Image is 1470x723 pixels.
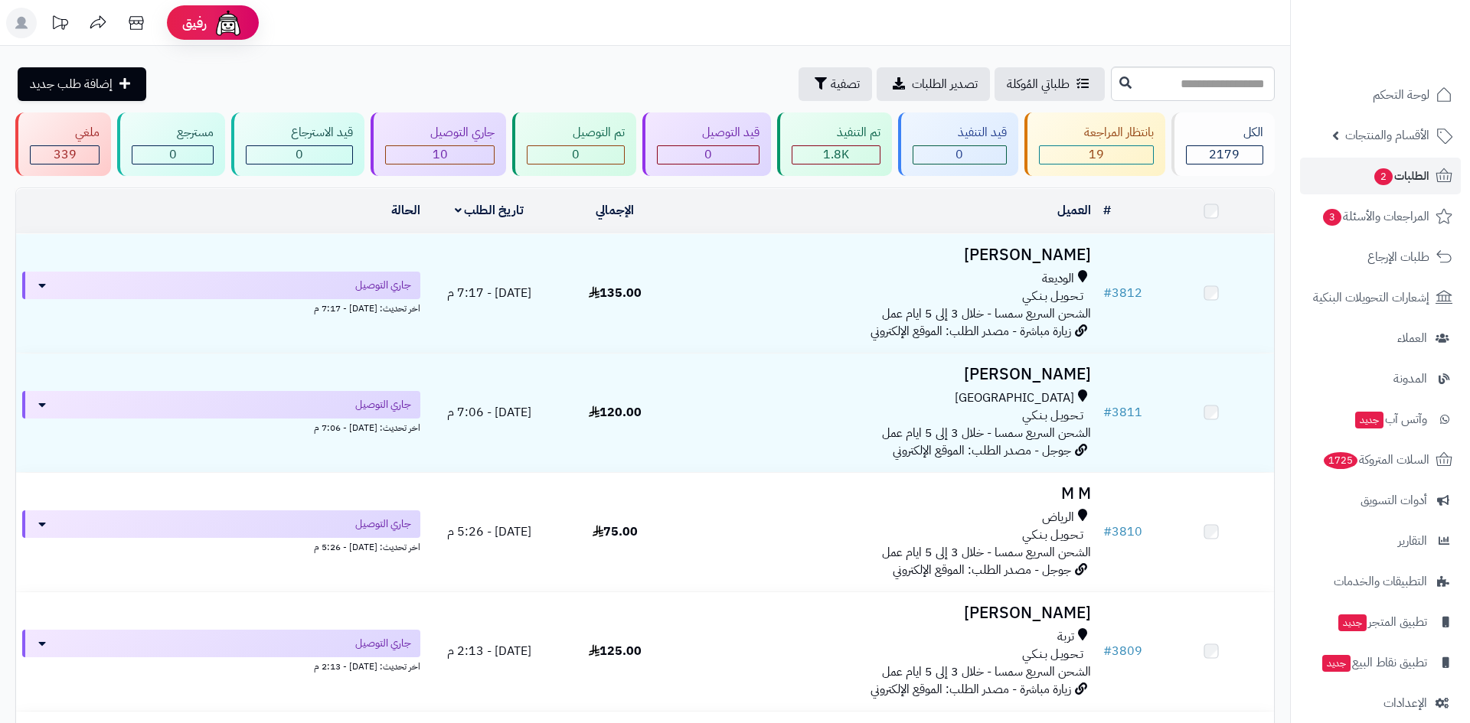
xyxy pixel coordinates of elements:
span: 125.00 [589,642,642,660]
div: تم التنفيذ [792,124,880,142]
span: الشحن السريع سمسا - خلال 3 إلى 5 ايام عمل [882,543,1091,562]
span: 2 [1374,168,1393,185]
div: 1811 [792,146,880,164]
span: 10 [433,145,448,164]
a: إضافة طلب جديد [18,67,146,101]
span: جديد [1322,655,1351,672]
a: تطبيق المتجرجديد [1300,604,1461,640]
span: 135.00 [589,284,642,302]
a: # [1103,201,1111,220]
a: المدونة [1300,360,1461,397]
a: المراجعات والأسئلة3 [1300,198,1461,235]
span: جوجل - مصدر الطلب: الموقع الإلكتروني [893,441,1071,460]
div: 0 [247,146,352,164]
span: الأقسام والمنتجات [1345,125,1429,146]
a: تم التنفيذ 1.8K [774,112,895,176]
a: الطلبات2 [1300,158,1461,194]
span: [DATE] - 7:17 م [447,284,531,302]
span: 2179 [1209,145,1240,164]
a: تطبيق نقاط البيعجديد [1300,644,1461,681]
a: ملغي 339 [12,112,114,176]
div: اخر تحديث: [DATE] - 5:26 م [22,538,420,554]
span: 75.00 [593,523,638,541]
a: وآتس آبجديد [1300,401,1461,438]
span: زيارة مباشرة - مصدر الطلب: الموقع الإلكتروني [871,322,1071,340]
span: الشحن السريع سمسا - خلال 3 إلى 5 ايام عمل [882,663,1091,681]
div: قيد التنفيذ [913,124,1007,142]
a: تم التوصيل 0 [509,112,639,176]
span: المراجعات والأسئلة [1321,206,1429,227]
span: إضافة طلب جديد [30,75,113,93]
span: تطبيق المتجر [1337,611,1427,633]
h3: M M [684,485,1091,503]
a: إشعارات التحويلات البنكية [1300,279,1461,316]
span: تـحـويـل بـنـكـي [1022,646,1083,663]
span: رفيق [182,14,207,32]
span: تربة [1057,628,1074,646]
span: الطلبات [1373,165,1429,187]
div: 0 [528,146,623,164]
a: طلباتي المُوكلة [995,67,1105,101]
span: 1.8K [823,145,849,164]
a: مسترجع 0 [114,112,228,176]
div: 19 [1040,146,1153,164]
span: زيارة مباشرة - مصدر الطلب: الموقع الإلكتروني [871,680,1071,699]
span: التقارير [1398,530,1427,552]
div: اخر تحديث: [DATE] - 7:06 م [22,418,420,435]
div: 10 [386,146,494,164]
span: [DATE] - 2:13 م [447,642,531,660]
div: بانتظار المراجعة [1039,124,1154,142]
span: 3 [1323,209,1341,226]
a: تصدير الطلبات [877,67,990,101]
a: جاري التوصيل 10 [367,112,509,176]
span: طلبات الإرجاع [1367,246,1429,268]
a: طلبات الإرجاع [1300,239,1461,275]
span: [DATE] - 7:06 م [447,403,531,422]
span: # [1103,284,1112,302]
span: [GEOGRAPHIC_DATA] [955,389,1074,407]
span: [DATE] - 5:26 م [447,523,531,541]
div: الكل [1186,124,1263,142]
a: السلات المتروكة1725 [1300,441,1461,478]
div: 0 [132,146,213,164]
a: تاريخ الطلب [455,201,524,220]
span: التطبيقات والخدمات [1334,571,1427,592]
div: تم التوصيل [527,124,624,142]
button: تصفية [799,67,872,101]
span: # [1103,642,1112,660]
a: #3811 [1103,403,1142,422]
span: جاري التوصيل [355,397,411,412]
a: #3812 [1103,284,1142,302]
span: جاري التوصيل [355,516,411,532]
img: ai-face.png [213,8,243,38]
span: جاري التوصيل [355,636,411,651]
a: قيد الاسترجاع 0 [228,112,367,176]
span: الشحن السريع سمسا - خلال 3 إلى 5 ايام عمل [882,305,1091,323]
span: تصدير الطلبات [912,75,978,93]
span: # [1103,403,1112,422]
span: أدوات التسويق [1361,490,1427,511]
span: 339 [54,145,77,164]
span: 0 [169,145,177,164]
span: تصفية [831,75,860,93]
span: 1725 [1324,452,1357,469]
a: التقارير [1300,523,1461,559]
span: جديد [1355,412,1383,428]
span: جاري التوصيل [355,278,411,293]
div: اخر تحديث: [DATE] - 7:17 م [22,299,420,315]
div: 0 [658,146,759,164]
span: 0 [296,145,303,164]
span: تـحـويـل بـنـكـي [1022,526,1083,544]
a: العملاء [1300,320,1461,357]
a: أدوات التسويق [1300,482,1461,519]
a: بانتظار المراجعة 19 [1021,112,1168,176]
a: قيد التنفيذ 0 [895,112,1021,176]
a: الحالة [391,201,420,220]
span: الرياض [1042,509,1074,526]
span: السلات المتروكة [1322,449,1429,471]
span: تـحـويـل بـنـكـي [1022,288,1083,305]
h3: [PERSON_NAME] [684,366,1091,383]
a: العميل [1057,201,1091,220]
span: جديد [1338,614,1367,631]
a: قيد التوصيل 0 [639,112,774,176]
